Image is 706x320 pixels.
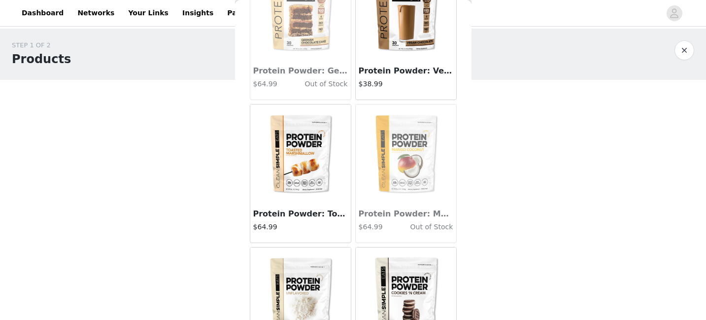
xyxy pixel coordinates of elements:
h4: $64.99 [359,222,390,232]
h3: Protein Powder: German Chocolate Cake (30 Serving Bag) [253,65,348,77]
div: STEP 1 OF 2 [12,40,71,50]
h4: $64.99 [253,222,348,232]
img: Protein Powder: Mango Coconut (30 Serving) [357,105,455,203]
a: Dashboard [16,2,69,24]
a: Networks [71,2,120,24]
h3: Protein Powder: Mango Coconut (30 Serving) [359,208,453,220]
h3: Protein Powder: Vegan Chocolate (30 Serving Bag) [359,65,453,77]
h1: Products [12,50,71,68]
a: Payouts [221,2,264,24]
a: Insights [176,2,219,24]
h4: Out of Stock [390,222,453,232]
a: Your Links [122,2,174,24]
h3: Protein Powder: Toasted Marshmallow (30 Serving) [253,208,348,220]
img: Protein Powder: Toasted Marshmallow (30 Serving) [251,105,350,203]
div: avatar [670,5,679,21]
h4: $64.99 [253,79,285,89]
h4: Out of Stock [285,79,348,89]
h4: $38.99 [359,79,453,89]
